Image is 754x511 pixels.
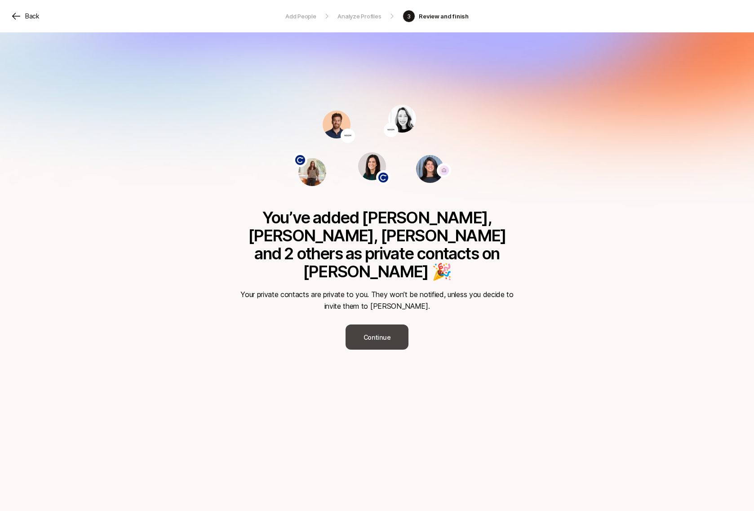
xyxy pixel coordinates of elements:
img: 1576081553413 [323,111,350,138]
img: Casper logo [295,155,305,165]
p: Add People [285,12,316,21]
img: Noom logo [343,131,353,141]
img: Casper logo [378,173,388,182]
img: Noom logo [386,125,396,135]
button: Continue [346,324,408,350]
p: Your private contacts are private to you. They won’t be notified, unless you decide to invite the... [233,289,521,312]
img: 1564106689541 [358,152,386,180]
p: You’ve added [PERSON_NAME], [PERSON_NAME], [PERSON_NAME] and 2 others as private contacts on [PER... [233,209,521,280]
img: 1723657520941 [298,158,326,186]
img: Contracting or other great projects logo [439,165,449,175]
p: Analyze Profiles [337,12,381,21]
img: 1587421749660 [388,105,416,133]
p: 3 [407,12,411,21]
img: 1740425816955 [416,155,444,183]
p: Back [25,11,40,22]
p: Review and finish [419,12,469,21]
